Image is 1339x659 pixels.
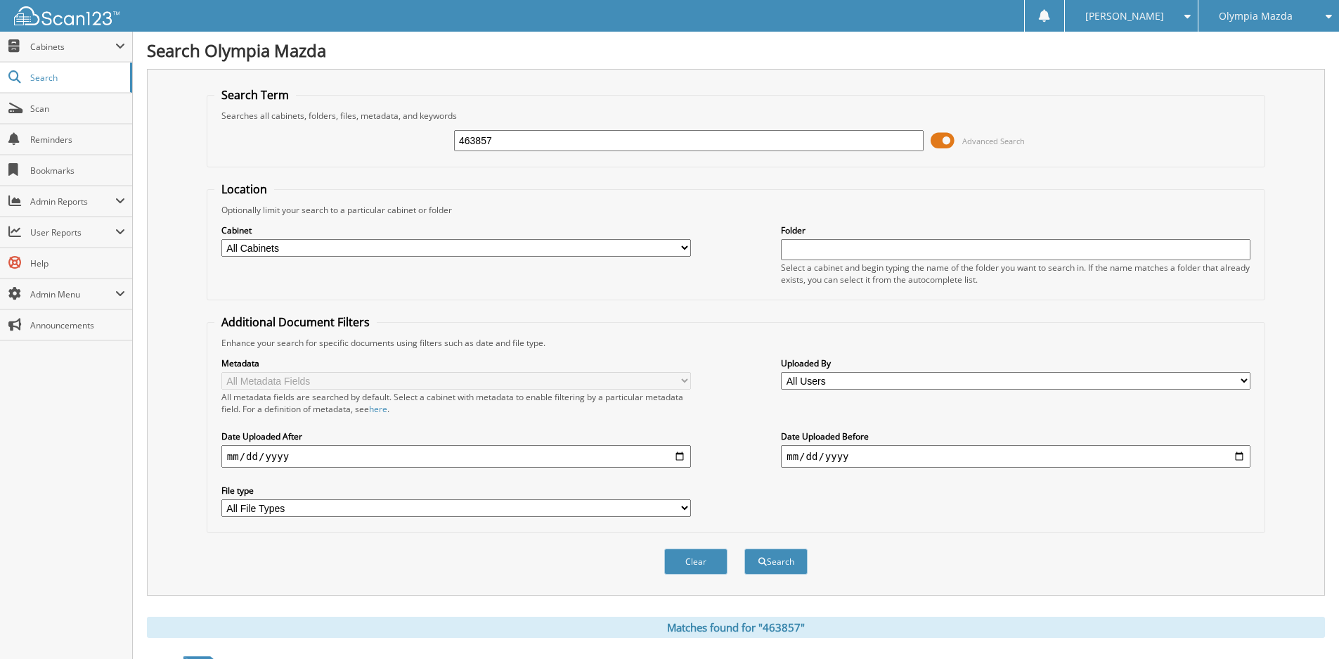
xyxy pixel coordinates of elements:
[30,196,115,207] span: Admin Reports
[781,357,1250,369] label: Uploaded By
[147,39,1325,62] h1: Search Olympia Mazda
[14,6,119,25] img: scan123-logo-white.svg
[30,288,115,300] span: Admin Menu
[1219,12,1293,20] span: Olympia Mazda
[1085,12,1164,20] span: [PERSON_NAME]
[221,391,691,415] div: All metadata fields are searched by default. Select a cabinet with metadata to enable filtering b...
[781,430,1250,442] label: Date Uploaded Before
[214,181,274,197] legend: Location
[214,110,1257,122] div: Searches all cabinets, folders, files, metadata, and keywords
[30,257,125,269] span: Help
[221,430,691,442] label: Date Uploaded After
[962,136,1025,146] span: Advanced Search
[781,445,1250,468] input: end
[30,319,125,331] span: Announcements
[221,485,691,497] label: File type
[30,226,115,238] span: User Reports
[214,337,1257,349] div: Enhance your search for specific documents using filters such as date and file type.
[30,134,125,146] span: Reminders
[369,403,387,415] a: here
[30,41,115,53] span: Cabinets
[664,549,727,575] button: Clear
[147,617,1325,638] div: Matches found for "463857"
[30,103,125,115] span: Scan
[781,262,1250,286] div: Select a cabinet and begin typing the name of the folder you want to search in. If the name match...
[221,224,691,236] label: Cabinet
[214,204,1257,216] div: Optionally limit your search to a particular cabinet or folder
[221,357,691,369] label: Metadata
[30,165,125,177] span: Bookmarks
[221,445,691,468] input: start
[30,72,123,84] span: Search
[781,224,1250,236] label: Folder
[744,549,808,575] button: Search
[214,314,377,330] legend: Additional Document Filters
[214,87,296,103] legend: Search Term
